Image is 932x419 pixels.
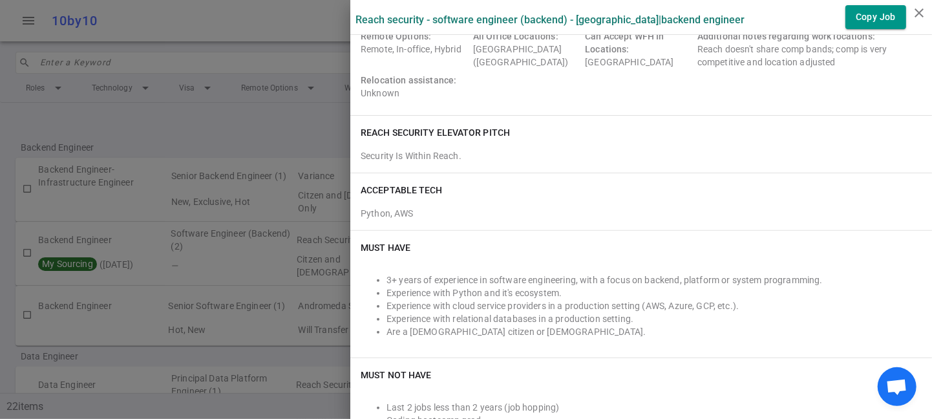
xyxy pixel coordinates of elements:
[878,367,916,406] div: Open chat
[361,184,443,197] h6: ACCEPTABLE TECH
[387,299,922,312] li: Experience with cloud service providers in a production setting (AWS, Azure, GCP, etc.).
[387,312,922,325] li: Experience with relational databases in a production setting.
[697,30,916,69] div: Reach doesn't share comp bands; comp is very competitive and location adjusted
[361,241,410,254] h6: Must Have
[361,149,922,162] div: Security Is Within Reach.
[585,30,692,69] div: [GEOGRAPHIC_DATA]
[387,325,922,338] li: Are a [DEMOGRAPHIC_DATA] citizen or [DEMOGRAPHIC_DATA].
[473,31,558,41] span: All Office Locations:
[585,31,664,54] span: Can Accept WFH In Locations:
[361,30,468,69] div: Remote, In-office, Hybrid
[387,274,922,286] li: 3+ years of experience in software engineering, with a focus on backend, platform or system progr...
[361,31,431,41] span: Remote Options:
[355,14,745,26] label: Reach Security - Software Engineer (Backend) - [GEOGRAPHIC_DATA] | Backend Engineer
[361,74,468,100] div: Unknown
[361,75,456,85] span: Relocation assistance:
[697,31,875,41] span: Additional notes regarding work locations:
[361,202,922,220] div: Python, AWS
[387,286,922,299] li: Experience with Python and it's ecosystem.
[473,30,580,69] div: [GEOGRAPHIC_DATA] ([GEOGRAPHIC_DATA])
[361,126,510,139] h6: Reach Security elevator pitch
[387,401,922,414] li: Last 2 jobs less than 2 years (job hopping)
[361,369,431,381] h6: Must NOT Have
[845,5,906,29] button: Copy Job
[911,5,927,21] i: close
